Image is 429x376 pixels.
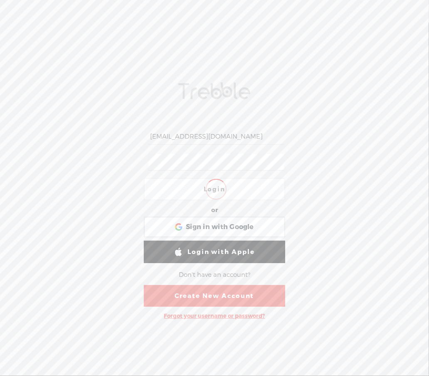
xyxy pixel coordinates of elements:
div: Don't have an account? [179,266,250,283]
div: Forgot your username or password? [160,308,269,324]
div: Sign in with Google [144,217,285,237]
div: or [211,204,218,217]
a: Create New Account [144,285,285,307]
input: Username [148,129,284,145]
a: Login with Apple [144,241,285,263]
a: Login [144,178,285,200]
span: Sign in with Google [186,223,254,232]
